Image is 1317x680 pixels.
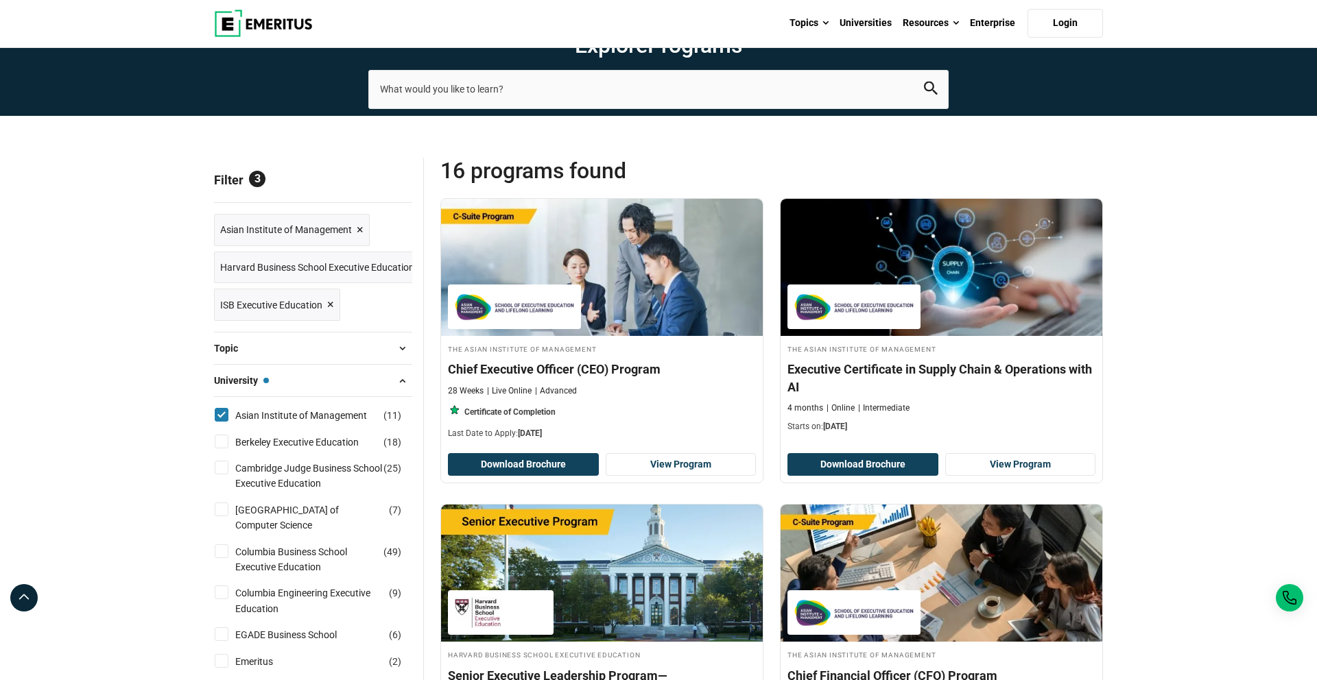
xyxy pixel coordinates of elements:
[448,428,756,439] p: Last Date to Apply:
[787,421,1095,433] p: Starts on:
[455,291,574,322] img: The Asian Institute of Management
[387,463,398,474] span: 25
[455,597,547,628] img: Harvard Business School Executive Education
[220,260,414,275] span: Harvard Business School Executive Education
[389,627,401,642] span: ( )
[220,297,322,313] span: ISB Executive Education
[392,505,398,515] span: 7
[214,289,340,321] a: ISB Executive Education ×
[441,199,763,446] a: Leadership Course by The Asian Institute of Management - October 17, 2025 The Asian Institute of ...
[214,214,370,246] a: Asian Institute of Management ×
[383,408,401,423] span: ( )
[827,402,855,414] p: Online
[383,544,401,559] span: ( )
[327,295,334,315] span: ×
[441,199,763,336] img: Chief Executive Officer (CEO) Program | Online Leadership Course
[823,422,847,431] span: [DATE]
[794,597,914,628] img: The Asian Institute of Management
[235,654,300,669] a: Emeritus
[924,85,938,98] a: search
[392,629,398,640] span: 6
[448,385,484,397] p: 28 Weeks
[448,361,756,378] h4: Chief Executive Officer (CEO) Program
[794,291,914,322] img: The Asian Institute of Management
[370,173,412,191] a: Reset all
[440,157,772,184] span: 16 Programs found
[518,428,542,438] span: [DATE]
[368,70,949,108] input: search-page
[383,435,401,450] span: ( )
[214,373,269,388] span: University
[535,385,577,397] p: Advanced
[781,505,1102,642] img: Chief Financial Officer (CFO) Program | Online Leadership Course
[781,199,1102,439] a: Supply Chain and Operations Course by The Asian Institute of Management - November 28, 2025 The A...
[787,343,1095,354] h4: The Asian Institute of Management
[214,157,412,202] p: Filter
[383,461,401,476] span: ( )
[357,220,364,240] span: ×
[389,502,401,518] span: ( )
[448,453,599,476] button: Download Brochure
[249,171,265,187] span: 3
[214,252,432,284] a: Harvard Business School Executive Education ×
[220,222,352,237] span: Asian Institute of Management
[924,82,938,97] button: search
[235,502,410,533] a: [GEOGRAPHIC_DATA] of Computer Science
[787,361,1095,395] h4: Executive Certificate in Supply Chain & Operations with AI
[235,408,394,423] a: Asian Institute of Management
[214,370,412,391] button: University
[235,585,410,616] a: Columbia Engineering Executive Education
[387,410,398,421] span: 11
[392,656,398,667] span: 2
[214,341,249,356] span: Topic
[448,648,756,660] h4: Harvard Business School Executive Education
[387,437,398,448] span: 18
[441,505,763,642] img: Senior Executive Leadership Program—Middle East | Online Leadership Course
[235,435,386,450] a: Berkeley Executive Education
[606,453,757,476] a: View Program
[214,338,412,359] button: Topic
[235,627,364,642] a: EGADE Business School
[1028,9,1103,38] a: Login
[389,654,401,669] span: ( )
[448,343,756,354] h4: The Asian Institute of Management
[858,402,910,414] p: Intermediate
[787,453,938,476] button: Download Brochure
[389,585,401,600] span: ( )
[781,199,1102,336] img: Executive Certificate in Supply Chain & Operations with AI | Online Supply Chain and Operations C...
[787,648,1095,660] h4: The Asian Institute of Management
[387,546,398,557] span: 49
[787,402,823,414] p: 4 months
[945,453,1096,476] a: View Program
[392,587,398,598] span: 9
[487,385,532,397] p: Live Online
[235,544,410,575] a: Columbia Business School Executive Education
[235,461,410,491] a: Cambridge Judge Business School Executive Education
[464,406,556,418] p: Certificate of Completion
